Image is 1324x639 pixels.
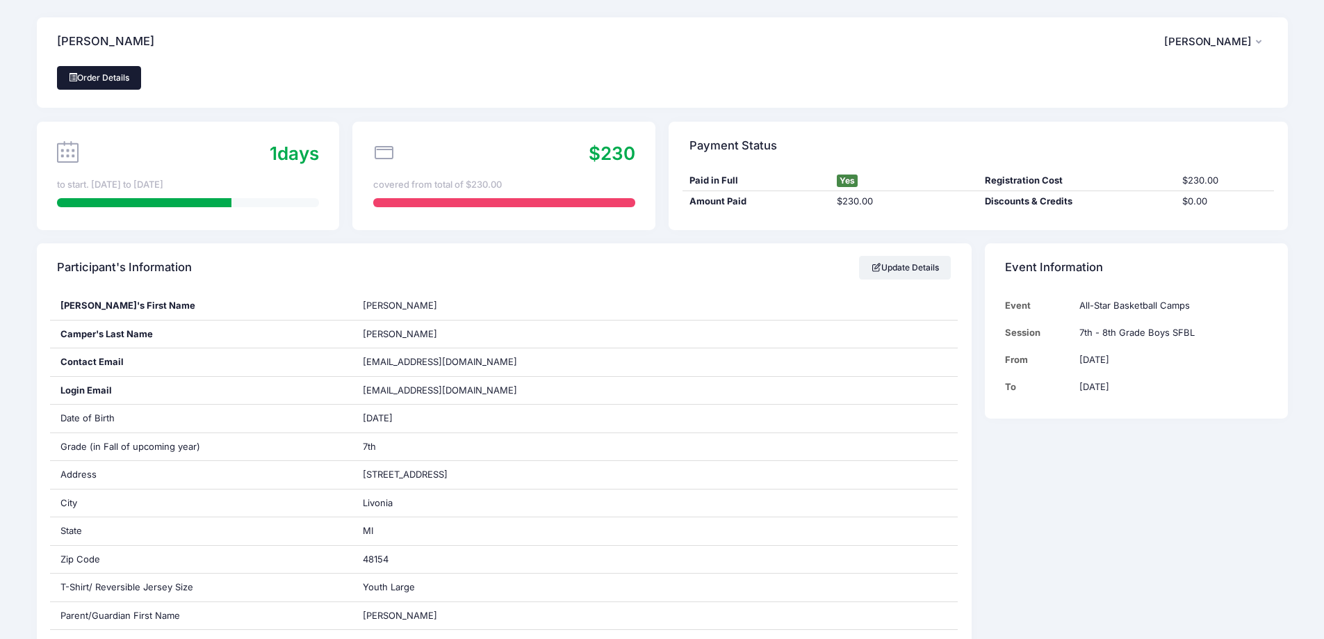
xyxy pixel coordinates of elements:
[1072,346,1267,373] td: [DATE]
[589,143,635,164] span: $230
[363,469,448,480] span: [STREET_ADDRESS]
[363,581,415,592] span: Youth Large
[363,553,389,565] span: 48154
[1164,26,1268,58] button: [PERSON_NAME]
[363,328,437,339] span: [PERSON_NAME]
[270,140,319,167] div: days
[1005,373,1072,401] td: To
[683,174,831,188] div: Paid in Full
[363,497,393,508] span: Livonia
[978,195,1175,209] div: Discounts & Credits
[50,490,352,517] div: City
[1072,319,1267,346] td: 7th - 8th Grade Boys SFBL
[363,300,437,311] span: [PERSON_NAME]
[1005,248,1103,288] h4: Event Information
[1005,346,1072,373] td: From
[1072,373,1267,401] td: [DATE]
[978,174,1175,188] div: Registration Cost
[57,66,142,90] a: Order Details
[50,517,352,545] div: State
[689,126,777,165] h4: Payment Status
[57,178,319,192] div: to start. [DATE] to [DATE]
[363,610,437,621] span: [PERSON_NAME]
[1175,174,1274,188] div: $230.00
[1072,292,1267,319] td: All-Star Basketball Camps
[1005,319,1072,346] td: Session
[50,348,352,376] div: Contact Email
[363,384,537,398] span: [EMAIL_ADDRESS][DOMAIN_NAME]
[1005,292,1072,319] td: Event
[363,412,393,423] span: [DATE]
[859,256,951,280] a: Update Details
[363,525,373,536] span: MI
[50,321,352,348] div: Camper's Last Name
[50,461,352,489] div: Address
[373,178,635,192] div: covered from total of $230.00
[50,292,352,320] div: [PERSON_NAME]'s First Name
[363,356,517,367] span: [EMAIL_ADDRESS][DOMAIN_NAME]
[50,433,352,461] div: Grade (in Fall of upcoming year)
[57,248,192,288] h4: Participant's Information
[831,195,979,209] div: $230.00
[837,175,858,187] span: Yes
[683,195,831,209] div: Amount Paid
[50,546,352,574] div: Zip Code
[50,602,352,630] div: Parent/Guardian First Name
[57,22,154,62] h4: [PERSON_NAME]
[50,377,352,405] div: Login Email
[1164,35,1252,48] span: [PERSON_NAME]
[363,441,376,452] span: 7th
[270,143,277,164] span: 1
[1175,195,1274,209] div: $0.00
[50,405,352,432] div: Date of Birth
[50,574,352,601] div: T-Shirt/ Reversible Jersey Size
